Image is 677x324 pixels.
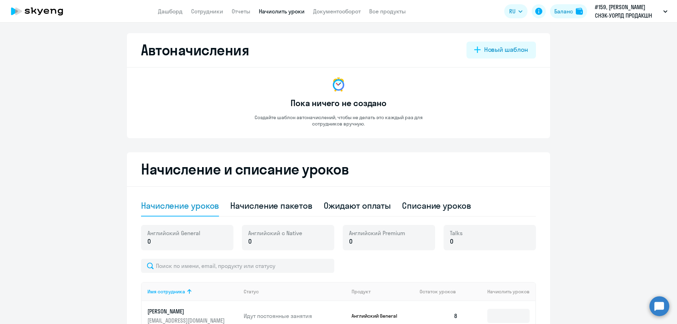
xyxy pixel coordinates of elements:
h2: Начисление и списание уроков [141,161,536,178]
a: Отчеты [232,8,250,15]
div: Имя сотрудника [147,288,185,295]
div: Продукт [352,288,414,295]
a: Документооборот [313,8,361,15]
th: Начислить уроков [463,282,535,301]
div: Остаток уроков [420,288,463,295]
div: Ожидают оплаты [324,200,391,211]
div: Баланс [554,7,573,16]
input: Поиск по имени, email, продукту или статусу [141,259,334,273]
img: no-data [330,76,347,93]
span: RU [509,7,516,16]
span: 0 [450,237,453,246]
button: Новый шаблон [466,42,536,59]
a: Начислить уроки [259,8,305,15]
div: Статус [244,288,259,295]
div: Начисление пакетов [230,200,312,211]
div: Новый шаблон [484,45,528,54]
h2: Автоначисления [141,42,249,59]
p: Английский General [352,313,404,319]
span: Английский с Native [248,229,302,237]
p: [PERSON_NAME] [147,307,226,315]
span: 0 [147,237,151,246]
div: Списание уроков [402,200,471,211]
span: Остаток уроков [420,288,456,295]
p: #159, [PERSON_NAME] СНЭК-УОРЛД ПРОДАКШН КИРИШИ, ООО [595,3,660,20]
span: 0 [349,237,353,246]
button: #159, [PERSON_NAME] СНЭК-УОРЛД ПРОДАКШН КИРИШИ, ООО [591,3,671,20]
button: RU [504,4,527,18]
h3: Пока ничего не создано [291,97,386,109]
p: Создайте шаблон автоначислений, чтобы не делать это каждый раз для сотрудников вручную. [240,114,437,127]
span: 0 [248,237,252,246]
div: Статус [244,288,346,295]
a: Дашборд [158,8,183,15]
div: Начисление уроков [141,200,219,211]
img: balance [576,8,583,15]
button: Балансbalance [550,4,587,18]
div: Продукт [352,288,371,295]
span: Английский Premium [349,229,405,237]
span: Английский General [147,229,200,237]
a: Все продукты [369,8,406,15]
a: Сотрудники [191,8,223,15]
p: Идут постоянные занятия [244,312,346,320]
span: Talks [450,229,463,237]
div: Имя сотрудника [147,288,238,295]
